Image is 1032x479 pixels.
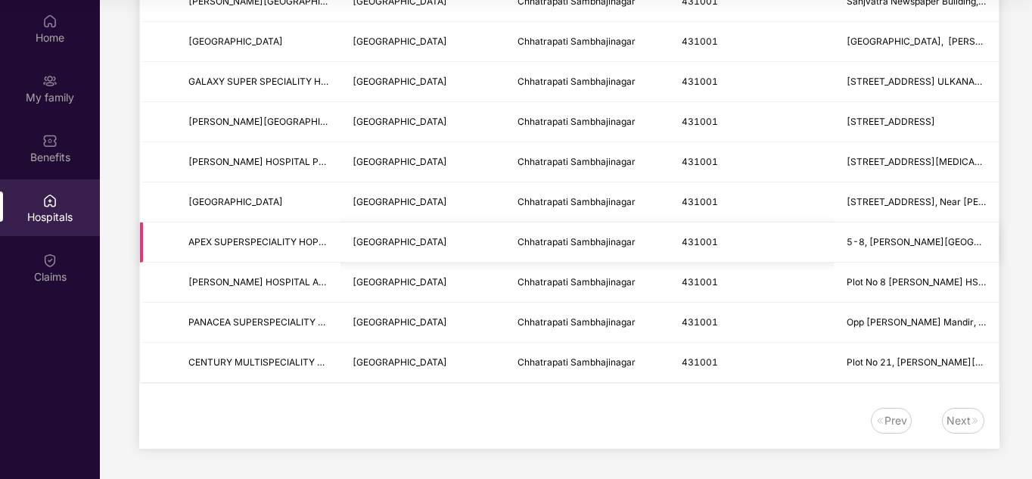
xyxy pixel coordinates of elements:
span: [STREET_ADDRESS] ULKANAGIRI [847,76,992,87]
span: [GEOGRAPHIC_DATA] [353,316,447,328]
img: svg+xml;base64,PHN2ZyB4bWxucz0iaHR0cDovL3d3dy53My5vcmcvMjAwMC9zdmciIHdpZHRoPSIxNiIgaGVpZ2h0PSIxNi... [875,416,884,425]
td: GALAXY SUPER SPECIALITY HOSPITAL AND RESEARCH INSTITUTE [176,62,340,102]
span: [PERSON_NAME] HOSPITAL ACCIDENT & ORTHOPEDICS CENTRE [188,276,474,288]
span: 431001 [682,76,718,87]
span: 431001 [682,276,718,288]
span: 431001 [682,356,718,368]
span: Chhatrapati Sambhajinagar [518,356,636,368]
span: [GEOGRAPHIC_DATA] [353,276,447,288]
span: [GEOGRAPHIC_DATA] [353,156,447,167]
td: Chhatrapati Sambhajinagar [505,182,670,222]
td: 5-8, Basayye Nagar, Opp SFS School [835,222,999,263]
img: svg+xml;base64,PHN2ZyB3aWR0aD0iMjAiIGhlaWdodD0iMjAiIHZpZXdCb3g9IjAgMCAyMCAyMCIgZmlsbD0ibm9uZSIgeG... [42,73,58,89]
span: [GEOGRAPHIC_DATA] [188,196,283,207]
span: 431001 [682,116,718,127]
td: Chhatrapati Sambhajinagar [505,142,670,182]
td: BRAIN HOSPITAL [176,22,340,62]
td: 55, Jalna Road Mondha [835,102,999,142]
td: Chhatrapati Sambhajinagar [505,343,670,383]
span: [GEOGRAPHIC_DATA] [353,236,447,247]
span: 431001 [682,236,718,247]
span: Chhatrapati Sambhajinagar [518,76,636,87]
td: APEX SUPERSPECIALITY HOPSITAL [176,222,340,263]
img: svg+xml;base64,PHN2ZyBpZD0iSG9zcGl0YWxzIiB4bWxucz0iaHR0cDovL3d3dy53My5vcmcvMjAwMC9zdmciIHdpZHRoPS... [42,193,58,208]
td: Maharashtra [340,263,505,303]
span: Chhatrapati Sambhajinagar [518,156,636,167]
td: PANACEA SUPERSPECIALITY HOSPITAL [176,303,340,343]
td: Plot No 9/10, Hotel Ashok Campus, Adalat Road [835,142,999,182]
span: CENTURY MULTISPECIALITY HOSPITAL PVT LTD [188,356,402,368]
td: Maharashtra [340,303,505,343]
td: Maharashtra [340,102,505,142]
td: Plot No 14-15, Kusal Nagar, Near Patidar Bhavan [835,182,999,222]
div: Next [947,412,971,429]
td: 1 Nutan Colony, Nirala Bazar [835,22,999,62]
td: KABRA HOSPITAL [176,102,340,142]
span: [GEOGRAPHIC_DATA] [353,356,447,368]
span: Chhatrapati Sambhajinagar [518,276,636,288]
td: Maharashtra [340,22,505,62]
td: CENTURY MULTISPECIALITY HOSPITAL PVT LTD [176,343,340,383]
span: 431001 [682,156,718,167]
td: Opp Varad Ganesh Mandir, Samarath Nagar [835,303,999,343]
span: [GEOGRAPHIC_DATA] [353,36,447,47]
td: Plot No 21, Samarth Nagar, Opp Central Bus Stand [835,343,999,383]
span: [GEOGRAPHIC_DATA] [353,196,447,207]
td: DUNAKHE HOSPITAL PVT LTD [176,142,340,182]
span: [STREET_ADDRESS][MEDICAL_DATA] [847,156,1011,167]
span: APEX SUPERSPECIALITY HOPSITAL [188,236,343,247]
td: Chhatrapati Sambhajinagar [505,222,670,263]
img: svg+xml;base64,PHN2ZyB4bWxucz0iaHR0cDovL3d3dy53My5vcmcvMjAwMC9zdmciIHdpZHRoPSIxNiIgaGVpZ2h0PSIxNi... [971,416,980,425]
span: 431001 [682,36,718,47]
div: Prev [884,412,907,429]
span: Chhatrapati Sambhajinagar [518,196,636,207]
img: svg+xml;base64,PHN2ZyBpZD0iSG9tZSIgeG1sbnM9Imh0dHA6Ly93d3cudzMub3JnLzIwMDAvc3ZnIiB3aWR0aD0iMjAiIG... [42,14,58,29]
span: 431001 [682,196,718,207]
td: SANJEEVANI CHILDRENS HOSPITAL [176,182,340,222]
td: Maharashtra [340,182,505,222]
img: svg+xml;base64,PHN2ZyBpZD0iQmVuZWZpdHMiIHhtbG5zPSJodHRwOi8vd3d3LnczLm9yZy8yMDAwL3N2ZyIgd2lkdGg9Ij... [42,133,58,148]
span: PANACEA SUPERSPECIALITY HOSPITAL [188,316,362,328]
span: [GEOGRAPHIC_DATA] [353,76,447,87]
td: Maharashtra [340,222,505,263]
td: Maharashtra [340,142,505,182]
td: Chhatrapati Sambhajinagar [505,22,670,62]
td: Chhatrapati Sambhajinagar [505,102,670,142]
td: Plot No 8 Chaitanya HSG Society, Chaitanya Nagar Garkheda [835,263,999,303]
span: Chhatrapati Sambhajinagar [518,236,636,247]
td: Chhatrapati Sambhajinagar [505,263,670,303]
td: Maharashtra [340,62,505,102]
span: [PERSON_NAME] HOSPITAL PVT LTD [188,156,350,167]
span: [GEOGRAPHIC_DATA], [PERSON_NAME] [847,36,1023,47]
td: Chhatrapati Sambhajinagar [505,303,670,343]
img: svg+xml;base64,PHN2ZyBpZD0iQ2xhaW0iIHhtbG5zPSJodHRwOi8vd3d3LnczLm9yZy8yMDAwL3N2ZyIgd2lkdGg9IjIwIi... [42,253,58,268]
span: GALAXY SUPER SPECIALITY HOSPITAL AND RESEARCH INSTITUTE [188,76,481,87]
span: [PERSON_NAME][GEOGRAPHIC_DATA] [188,116,358,127]
span: 431001 [682,316,718,328]
span: Chhatrapati Sambhajinagar [518,116,636,127]
td: CTS NO 1561/5, AGNIHOTRA CHOWK ROAD ULKANAGIRI [835,62,999,102]
span: Chhatrapati Sambhajinagar [518,316,636,328]
span: [GEOGRAPHIC_DATA] [353,116,447,127]
span: [GEOGRAPHIC_DATA] [188,36,283,47]
td: Chhatrapati Sambhajinagar [505,62,670,102]
span: Chhatrapati Sambhajinagar [518,36,636,47]
td: Maharashtra [340,343,505,383]
td: GADE HOSPITAL ACCIDENT & ORTHOPEDICS CENTRE [176,263,340,303]
span: [STREET_ADDRESS] [847,116,935,127]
